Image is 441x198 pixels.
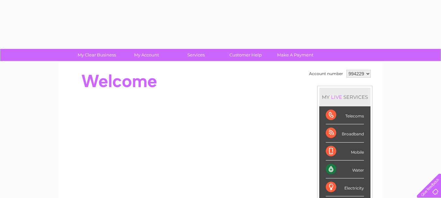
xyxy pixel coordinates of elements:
div: MY SERVICES [319,88,370,106]
a: Make A Payment [268,49,322,61]
a: My Clear Business [70,49,124,61]
a: Customer Help [219,49,273,61]
div: LIVE [330,94,343,100]
div: Water [326,160,364,178]
a: My Account [119,49,173,61]
a: Services [169,49,223,61]
div: Mobile [326,143,364,160]
td: Account number [307,68,345,79]
div: Broadband [326,124,364,142]
div: Telecoms [326,106,364,124]
div: Electricity [326,178,364,196]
